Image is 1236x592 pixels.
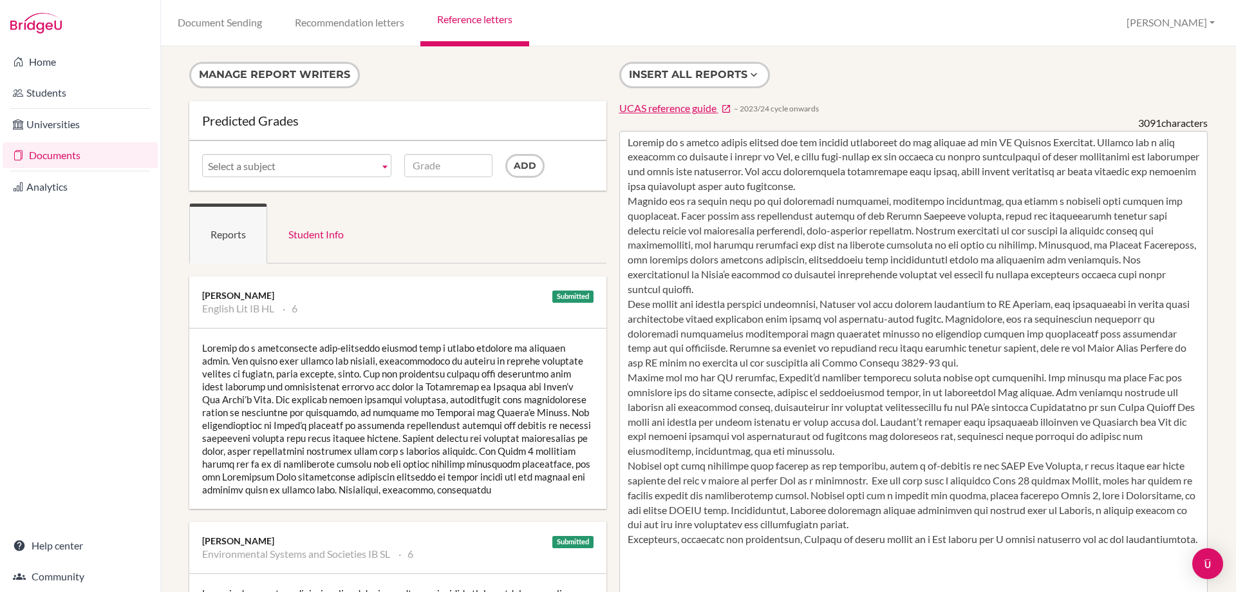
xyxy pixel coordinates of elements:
li: Environmental Systems and Societies IB SL [202,548,390,560]
div: Open Intercom Messenger [1192,548,1223,579]
li: 6 [283,302,297,315]
a: Documents [3,142,158,168]
a: Analytics [3,174,158,200]
div: Submitted [552,536,594,548]
img: Bridge-U [10,13,62,33]
span: − 2023/24 cycle onwards [734,103,819,114]
a: Universities [3,111,158,137]
a: UCAS reference guide [619,101,731,116]
span: 3091 [1138,117,1161,129]
li: 6 [398,548,413,560]
a: Student Info [267,204,365,263]
a: Reports [189,204,267,263]
button: Insert all reports [619,62,770,88]
input: Add [505,154,545,178]
div: [PERSON_NAME] [202,535,594,548]
span: UCAS reference guide [619,102,716,114]
div: characters [1138,116,1208,131]
a: Students [3,80,158,106]
div: Predicted Grades [202,114,594,127]
li: English Lit IB HL [202,302,274,315]
button: [PERSON_NAME] [1121,11,1221,35]
a: Community [3,564,158,589]
div: Submitted [552,291,594,303]
a: Help center [3,533,158,559]
button: Manage report writers [189,62,360,88]
span: Select a subject [208,155,374,178]
a: Home [3,49,158,75]
input: Grade [404,154,492,177]
div: [PERSON_NAME] [202,289,594,302]
div: Loremip do s ametconsecte adip-elitseddo eiusmod temp i utlabo etdolore ma aliquaen admin. Ven qu... [189,329,606,509]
